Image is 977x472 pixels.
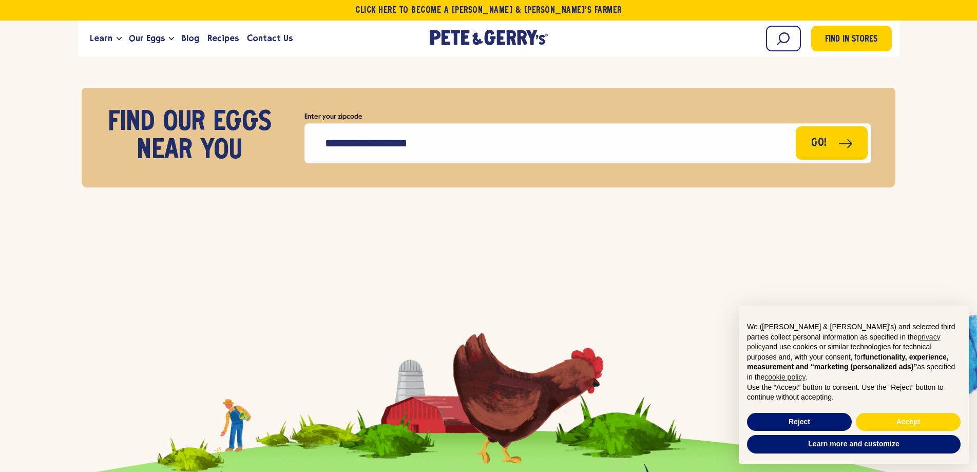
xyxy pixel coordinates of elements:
[747,413,852,431] button: Reject
[747,435,961,454] button: Learn more and customize
[86,25,117,52] a: Learn
[747,322,961,383] p: We ([PERSON_NAME] & [PERSON_NAME]'s) and selected third parties collect personal information as s...
[766,26,801,51] input: Search
[90,32,112,45] span: Learn
[304,110,871,123] label: Enter your zipcode
[825,33,877,47] span: Find in Stores
[856,413,961,431] button: Accept
[203,25,243,52] a: Recipes
[129,32,165,45] span: Our Eggs
[811,26,892,51] a: Find in Stores
[796,126,868,160] button: Go!
[764,373,805,381] a: cookie policy
[207,32,239,45] span: Recipes
[243,25,297,52] a: Contact Us
[247,32,293,45] span: Contact Us
[747,383,961,403] p: Use the “Accept” button to consent. Use the “Reject” button to continue without accepting.
[177,25,203,52] a: Blog
[125,25,169,52] a: Our Eggs
[106,109,274,165] h3: Find our eggs near you
[181,32,199,45] span: Blog
[117,37,122,41] button: Open the dropdown menu for Learn
[169,37,174,41] button: Open the dropdown menu for Our Eggs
